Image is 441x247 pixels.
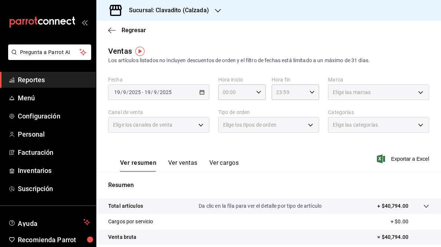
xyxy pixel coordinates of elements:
span: Elige los tipos de orden [223,121,276,128]
input: -- [123,89,126,95]
span: Menú [18,93,90,103]
label: Fecha [108,77,209,82]
button: Exportar a Excel [378,154,429,163]
span: / [126,89,129,95]
span: Suscripción [18,184,90,194]
span: Elige los canales de venta [113,121,172,128]
button: open_drawer_menu [82,19,87,25]
button: Ver cargos [209,159,239,172]
button: Regresar [108,27,146,34]
button: Ver ventas [168,159,198,172]
span: Ayuda [18,218,80,227]
span: Personal [18,129,90,139]
img: Tooltip marker [135,47,145,56]
span: / [120,89,123,95]
span: Elige las marcas [333,89,371,96]
span: Facturación [18,147,90,157]
span: - [142,89,143,95]
span: Pregunta a Parrot AI [20,49,80,56]
input: -- [114,89,120,95]
p: Cargos por servicio [108,218,153,226]
span: Regresar [122,27,146,34]
span: Inventarios [18,166,90,176]
div: Los artículos listados no incluyen descuentos de orden y el filtro de fechas está limitado a un m... [108,57,429,64]
label: Hora fin [272,77,319,82]
input: -- [153,89,157,95]
button: Pregunta a Parrot AI [8,44,91,60]
button: Ver resumen [120,159,156,172]
input: ---- [159,89,172,95]
label: Canal de venta [108,110,209,115]
span: Configuración [18,111,90,121]
span: Recomienda Parrot [18,235,90,245]
span: Elige las categorías [333,121,378,128]
p: + $0.00 [391,218,429,226]
span: / [151,89,153,95]
p: = $40,794.00 [377,233,429,241]
div: navigation tabs [120,159,239,172]
label: Hora inicio [218,77,266,82]
p: Total artículos [108,202,143,210]
p: + $40,794.00 [377,202,408,210]
p: Da clic en la fila para ver el detalle por tipo de artículo [199,202,322,210]
p: Venta bruta [108,233,136,241]
p: Resumen [108,181,429,190]
input: -- [144,89,151,95]
label: Categorías [328,110,429,115]
label: Tipo de orden [218,110,319,115]
a: Pregunta a Parrot AI [5,54,91,61]
input: ---- [129,89,141,95]
span: / [157,89,159,95]
h3: Sucursal: Clavadito (Calzada) [123,6,209,15]
label: Marca [328,77,429,82]
span: Reportes [18,75,90,85]
div: Ventas [108,46,132,57]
